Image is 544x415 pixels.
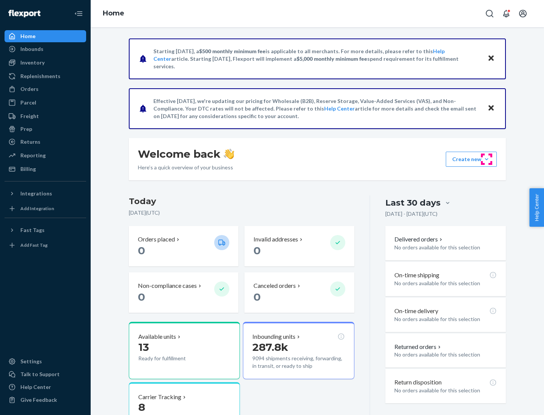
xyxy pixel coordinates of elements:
[20,85,39,93] div: Orders
[252,332,295,341] p: Inbounding units
[5,149,86,161] a: Reporting
[499,6,514,21] button: Open notifications
[138,281,197,290] p: Non-compliance cases
[20,59,45,66] div: Inventory
[97,3,130,25] ol: breadcrumbs
[385,210,437,218] p: [DATE] - [DATE] ( UTC )
[5,30,86,42] a: Home
[5,110,86,122] a: Freight
[252,355,345,370] p: 9094 shipments receiving, forwarding, in transit, or ready to ship
[224,149,234,159] img: hand-wave emoji
[129,272,238,313] button: Non-compliance cases 0
[20,165,36,173] div: Billing
[253,281,296,290] p: Canceled orders
[244,226,354,266] button: Invalid addresses 0
[129,209,354,217] p: [DATE] ( UTC )
[138,164,234,171] p: Here’s a quick overview of your business
[253,235,298,244] p: Invalid addresses
[244,272,354,313] button: Canceled orders 0
[5,123,86,135] a: Prep
[138,341,149,354] span: 13
[5,239,86,251] a: Add Fast Tag
[5,70,86,82] a: Replenishments
[71,6,86,21] button: Close Navigation
[5,368,86,380] a: Talk to Support
[5,57,86,69] a: Inventory
[5,394,86,406] button: Give Feedback
[394,271,439,280] p: On-time shipping
[482,6,497,21] button: Open Search Box
[20,45,43,53] div: Inbounds
[324,105,355,112] a: Help Center
[20,152,46,159] div: Reporting
[20,205,54,212] div: Add Integration
[394,315,497,323] p: No orders available for this selection
[243,322,354,379] button: Inbounding units287.8k9094 shipments receiving, forwarding, in transit, or ready to ship
[515,6,530,21] button: Open account menu
[394,351,497,358] p: No orders available for this selection
[129,226,238,266] button: Orders placed 0
[20,226,45,234] div: Fast Tags
[5,224,86,236] button: Fast Tags
[20,370,60,378] div: Talk to Support
[20,32,36,40] div: Home
[5,136,86,148] a: Returns
[385,197,440,209] div: Last 30 days
[138,244,145,257] span: 0
[486,103,496,114] button: Close
[103,9,124,17] a: Home
[394,280,497,287] p: No orders available for this selection
[252,341,288,354] span: 287.8k
[253,244,261,257] span: 0
[129,322,240,379] button: Available units13Ready for fulfillment
[20,190,52,197] div: Integrations
[529,188,544,227] button: Help Center
[20,396,57,404] div: Give Feedback
[486,53,496,64] button: Close
[20,383,51,391] div: Help Center
[5,355,86,367] a: Settings
[20,358,42,365] div: Settings
[138,393,181,401] p: Carrier Tracking
[394,343,442,351] button: Returned orders
[8,10,40,17] img: Flexport logo
[20,242,48,248] div: Add Fast Tag
[5,97,86,109] a: Parcel
[138,290,145,303] span: 0
[138,147,234,161] h1: Welcome back
[20,112,39,120] div: Freight
[138,235,175,244] p: Orders placed
[138,332,176,341] p: Available units
[138,355,208,362] p: Ready for fulfillment
[5,203,86,215] a: Add Integration
[5,163,86,175] a: Billing
[253,290,261,303] span: 0
[5,83,86,95] a: Orders
[20,138,40,146] div: Returns
[394,235,444,244] button: Delivered orders
[129,195,354,207] h3: Today
[297,55,367,62] span: $5,000 monthly minimum fee
[394,244,497,251] p: No orders available for this selection
[394,307,438,315] p: On-time delivery
[20,125,32,133] div: Prep
[20,72,60,80] div: Replenishments
[5,381,86,393] a: Help Center
[199,48,266,54] span: $500 monthly minimum fee
[394,378,442,387] p: Return disposition
[20,99,36,106] div: Parcel
[446,152,497,167] button: Create new
[153,97,480,120] p: Effective [DATE], we're updating our pricing for Wholesale (B2B), Reserve Storage, Value-Added Se...
[394,387,497,394] p: No orders available for this selection
[5,43,86,55] a: Inbounds
[138,401,145,413] span: 8
[153,48,480,70] p: Starting [DATE], a is applicable to all merchants. For more details, please refer to this article...
[5,188,86,200] button: Integrations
